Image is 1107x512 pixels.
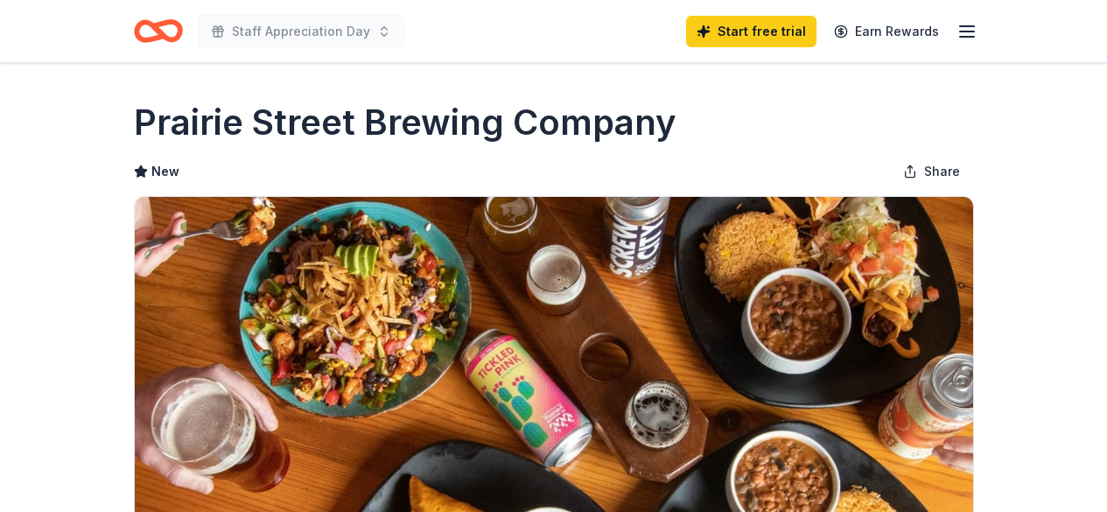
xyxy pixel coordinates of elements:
[134,98,676,147] h1: Prairie Street Brewing Company
[686,16,816,47] a: Start free trial
[134,11,183,52] a: Home
[151,161,179,182] span: New
[823,16,949,47] a: Earn Rewards
[924,161,960,182] span: Share
[197,14,405,49] button: Staff Appreciation Day
[889,154,974,189] button: Share
[232,21,370,42] span: Staff Appreciation Day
